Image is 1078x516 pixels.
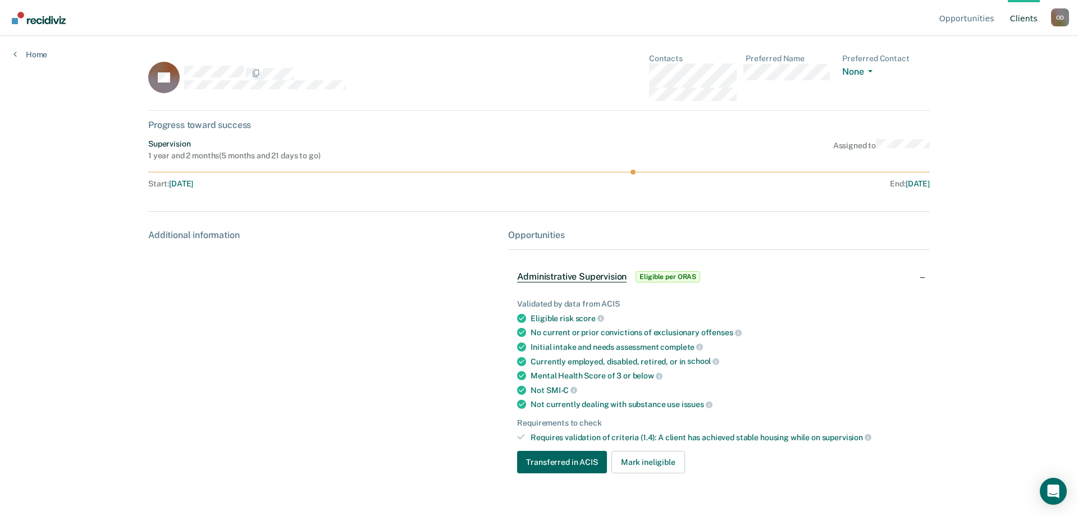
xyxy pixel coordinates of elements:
[1051,8,1069,26] div: O D
[148,230,499,240] div: Additional information
[148,151,320,161] div: 1 year and 2 months ( 5 months and 21 days to go )
[833,139,930,161] div: Assigned to
[517,418,921,428] div: Requirements to check
[531,371,921,381] div: Mental Health Score of 3 or
[611,451,685,473] button: Mark ineligible
[531,342,921,352] div: Initial intake and needs assessment
[546,386,577,395] span: SMI-C
[822,433,871,442] span: supervision
[531,313,921,323] div: Eligible risk
[701,328,742,337] span: offenses
[148,139,320,149] div: Supervision
[746,54,833,63] dt: Preferred Name
[148,120,930,130] div: Progress toward success
[148,179,540,189] div: Start :
[687,357,719,366] span: school
[633,371,663,380] span: below
[517,271,627,282] span: Administrative Supervision
[842,54,930,63] dt: Preferred Contact
[169,179,193,188] span: [DATE]
[660,343,703,351] span: complete
[508,230,930,240] div: Opportunities
[1040,478,1067,505] div: Open Intercom Messenger
[636,271,700,282] span: Eligible per ORAS
[13,49,47,60] a: Home
[517,451,606,473] button: Transferred in ACIS
[682,400,712,409] span: issues
[575,314,604,323] span: score
[531,357,921,367] div: Currently employed, disabled, retired, or in
[531,432,921,442] div: Requires validation of criteria (1.4): A client has achieved stable housing while on
[508,259,930,295] div: Administrative SupervisionEligible per ORAS
[531,385,921,395] div: Not
[544,179,930,189] div: End :
[517,299,921,309] div: Validated by data from ACIS
[531,399,921,409] div: Not currently dealing with substance use
[531,327,921,337] div: No current or prior convictions of exclusionary
[649,54,737,63] dt: Contacts
[1051,8,1069,26] button: Profile dropdown button
[12,12,66,24] img: Recidiviz
[906,179,930,188] span: [DATE]
[842,66,877,79] button: None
